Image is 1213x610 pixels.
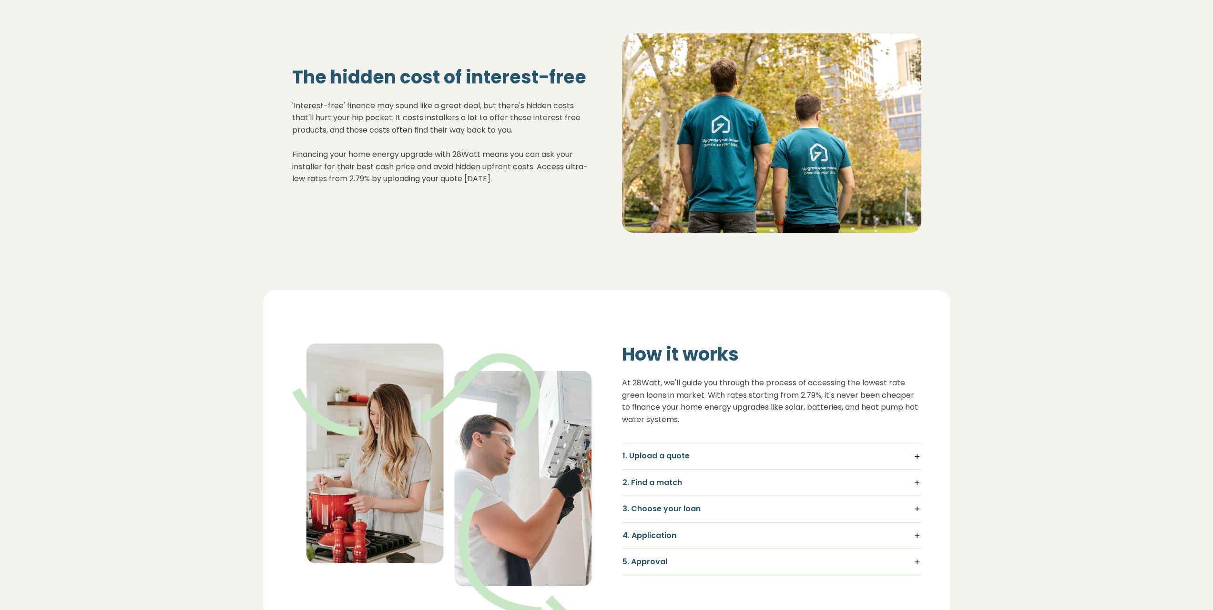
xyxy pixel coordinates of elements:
[622,451,921,461] h5: 1. Upload a quote
[622,377,921,425] p: At 28Watt, we'll guide you through the process of accessing the lowest rate green loans in market...
[622,557,921,567] h5: 5. Approval
[292,100,591,185] p: 'Interest-free' finance may sound like a great deal, but there's hidden costs that'll hurt your h...
[622,343,921,365] h2: How it works
[622,530,921,541] h5: 4. Application
[622,33,921,233] img: Solar panel installation on a residential roof
[622,477,921,488] h5: 2. Find a match
[622,504,921,514] h5: 3. Choose your loan
[292,66,591,88] h2: The hidden cost of interest-free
